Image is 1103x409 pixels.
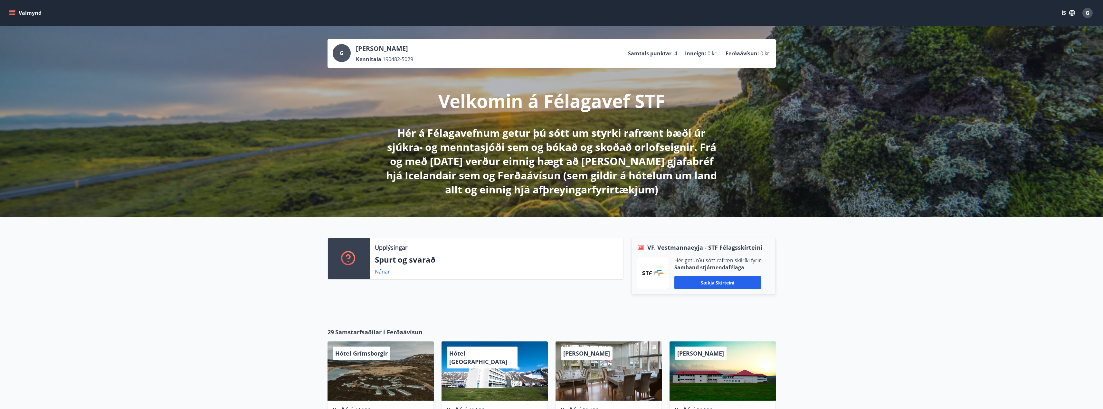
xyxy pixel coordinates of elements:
span: 0 kr. [760,50,771,57]
img: vjCaq2fThgY3EUYqSgpjEiBg6WP39ov69hlhuPVN.png [642,270,664,276]
span: Samstarfsaðilar í Ferðaávísun [335,328,423,336]
span: [PERSON_NAME] [563,349,610,357]
span: 190482-5029 [383,56,413,63]
button: menu [8,7,44,19]
button: ÍS [1058,7,1079,19]
span: G [1086,9,1089,16]
span: 29 [328,328,334,336]
span: -4 [673,50,677,57]
p: Velkomin á Félagavef STF [438,88,665,113]
span: VF. Vestmannaeyja - STF Félagsskírteini [647,243,763,252]
p: Upplýsingar [375,243,407,252]
p: Samtals punktar [628,50,671,57]
a: Nánar [375,268,390,275]
button: G [1080,5,1095,21]
span: Hótel [GEOGRAPHIC_DATA] [449,349,507,366]
span: G [340,50,344,57]
p: Hér á Félagavefnum getur þú sótt um styrki rafrænt bæði úr sjúkra- og menntasjóði sem og bókað og... [382,126,722,197]
button: Sækja skírteini [674,276,761,289]
p: Kennitala [356,56,381,63]
p: [PERSON_NAME] [356,44,413,53]
span: [PERSON_NAME] [677,349,724,357]
p: Samband stjórnendafélaga [674,264,761,271]
p: Spurt og svarað [375,254,618,265]
p: Hér geturðu sótt rafræn skilríki fyrir [674,257,761,264]
p: Inneign : [685,50,706,57]
p: Ferðaávísun : [726,50,759,57]
span: Hótel Grímsborgir [335,349,388,357]
span: 0 kr. [708,50,718,57]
